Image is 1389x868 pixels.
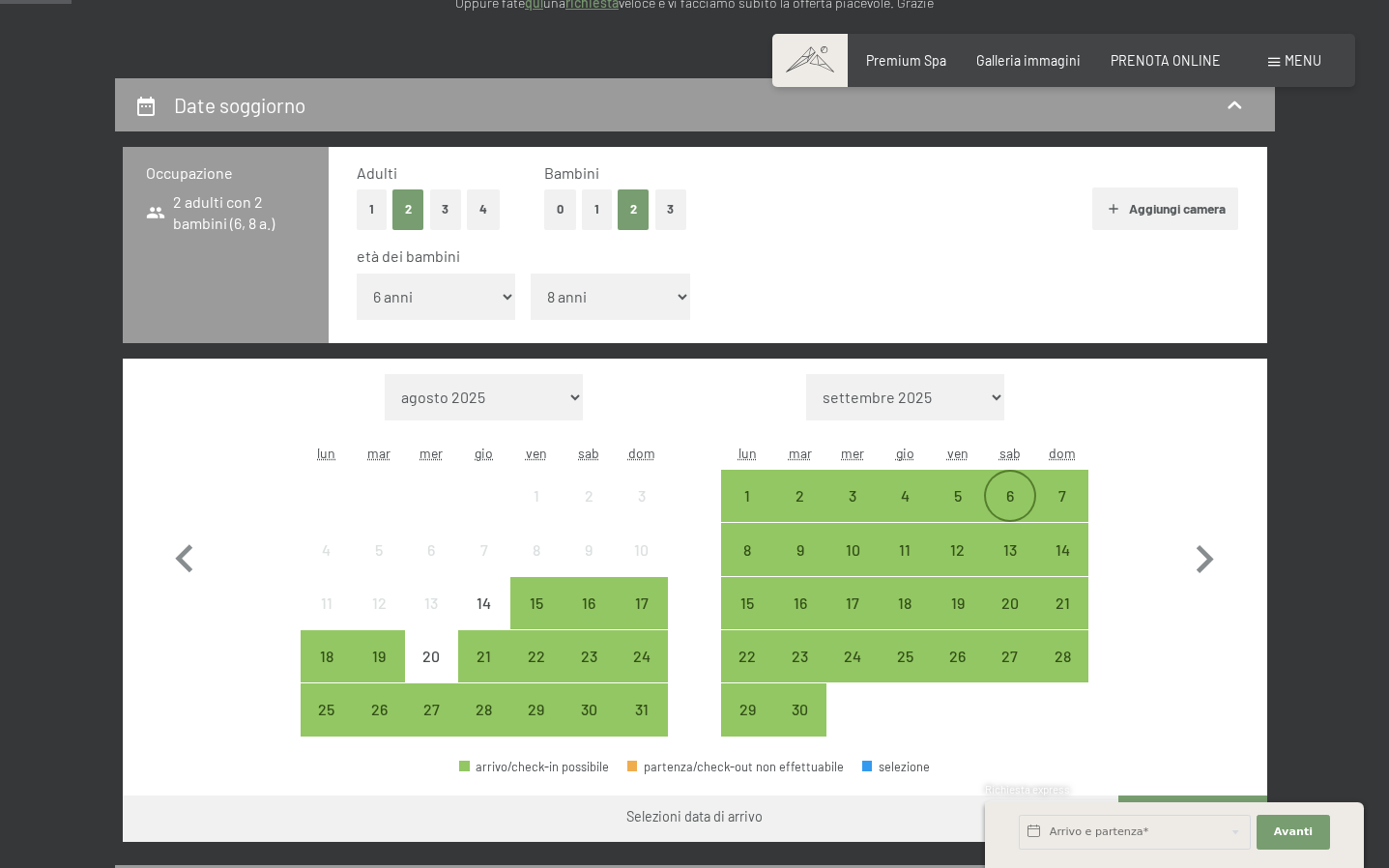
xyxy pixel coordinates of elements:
div: 1 [723,488,771,536]
button: Avanti [1257,815,1330,850]
h2: Date soggiorno [174,93,305,117]
div: arrivo/check-in possibile [721,683,773,736]
div: arrivo/check-in non effettuabile [615,523,667,575]
div: arrivo/check-in non effettuabile [353,577,405,629]
div: arrivo/check-in possibile [774,683,826,736]
div: 27 [986,649,1034,697]
div: arrivo/check-in possibile [826,470,879,522]
div: arrivo/check-in possibile [984,523,1036,575]
div: Sat Sep 13 2025 [984,523,1036,575]
div: 20 [407,649,455,697]
div: Sun Sep 07 2025 [1036,470,1088,522]
span: Bambini [544,163,599,182]
div: arrivo/check-in possibile [563,630,615,682]
div: Wed Aug 13 2025 [405,577,457,629]
button: 3 [430,189,462,229]
div: 2 [776,488,825,536]
div: Mon Aug 25 2025 [301,683,353,736]
div: 29 [512,702,561,750]
button: 1 [582,189,612,229]
div: arrivo/check-in possibile [984,630,1036,682]
div: 5 [933,488,981,536]
div: arrivo/check-in possibile [721,630,773,682]
div: 17 [617,595,665,644]
div: arrivo/check-in non effettuabile [563,470,615,522]
div: Mon Aug 04 2025 [301,523,353,575]
div: età dei bambini [357,246,1224,267]
div: 1 [512,488,561,536]
div: Sun Aug 31 2025 [615,683,667,736]
a: PRENOTA ONLINE [1111,52,1221,69]
div: arrivo/check-in possibile [458,683,510,736]
div: Fri Sep 12 2025 [931,523,983,575]
div: Mon Sep 15 2025 [721,577,773,629]
div: 3 [828,488,877,536]
div: Sun Sep 14 2025 [1036,523,1088,575]
div: arrivo/check-in possibile [353,630,405,682]
abbr: lunedì [738,445,757,461]
div: Fri Aug 01 2025 [510,470,563,522]
div: arrivo/check-in possibile [510,683,563,736]
div: Fri Aug 29 2025 [510,683,563,736]
abbr: martedì [789,445,812,461]
div: 29 [723,702,771,750]
div: Wed Sep 10 2025 [826,523,879,575]
div: arrivo/check-in possibile [563,577,615,629]
button: 1 [357,189,387,229]
h3: Occupazione [146,162,305,184]
div: Fri Aug 15 2025 [510,577,563,629]
div: arrivo/check-in non effettuabile [510,470,563,522]
div: 12 [933,542,981,591]
div: 24 [828,649,877,697]
div: Thu Sep 11 2025 [879,523,931,575]
abbr: mercoledì [841,445,864,461]
div: Wed Aug 06 2025 [405,523,457,575]
button: Mese successivo [1176,374,1232,738]
div: arrivo/check-in non effettuabile [458,577,510,629]
abbr: domenica [1049,445,1076,461]
div: arrivo/check-in possibile [1036,630,1088,682]
div: Sat Sep 27 2025 [984,630,1036,682]
div: Wed Aug 27 2025 [405,683,457,736]
div: arrivo/check-in possibile [931,470,983,522]
span: Adulti [357,163,397,182]
div: 8 [723,542,771,591]
div: arrivo/check-in possibile [1036,470,1088,522]
div: 15 [723,595,771,644]
div: arrivo/check-in possibile [353,683,405,736]
div: 13 [986,542,1034,591]
div: arrivo/check-in possibile [879,470,931,522]
abbr: sabato [999,445,1021,461]
div: Tue Aug 12 2025 [353,577,405,629]
div: arrivo/check-in possibile [615,630,667,682]
div: arrivo/check-in possibile [826,523,879,575]
div: arrivo/check-in possibile [879,523,931,575]
div: 2 [564,488,613,536]
div: 21 [1038,595,1086,644]
div: 20 [986,595,1034,644]
div: Wed Sep 17 2025 [826,577,879,629]
abbr: sabato [578,445,599,461]
div: Tue Sep 16 2025 [774,577,826,629]
div: arrivo/check-in possibile [563,683,615,736]
div: arrivo/check-in possibile [458,630,510,682]
div: arrivo/check-in possibile [826,577,879,629]
div: 5 [355,542,403,591]
span: Galleria immagini [976,52,1081,69]
div: 28 [1038,649,1086,697]
div: 15 [512,595,561,644]
div: Tue Aug 19 2025 [353,630,405,682]
div: Sat Aug 09 2025 [563,523,615,575]
div: arrivo/check-in non effettuabile [353,523,405,575]
abbr: domenica [628,445,655,461]
div: 18 [303,649,351,697]
div: arrivo/check-in possibile [510,630,563,682]
div: 16 [564,595,613,644]
div: arrivo/check-in possibile [615,683,667,736]
div: 10 [828,542,877,591]
div: arrivo/check-in possibile [774,577,826,629]
div: 4 [303,542,351,591]
abbr: giovedì [475,445,493,461]
div: Thu Aug 21 2025 [458,630,510,682]
div: 22 [512,649,561,697]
